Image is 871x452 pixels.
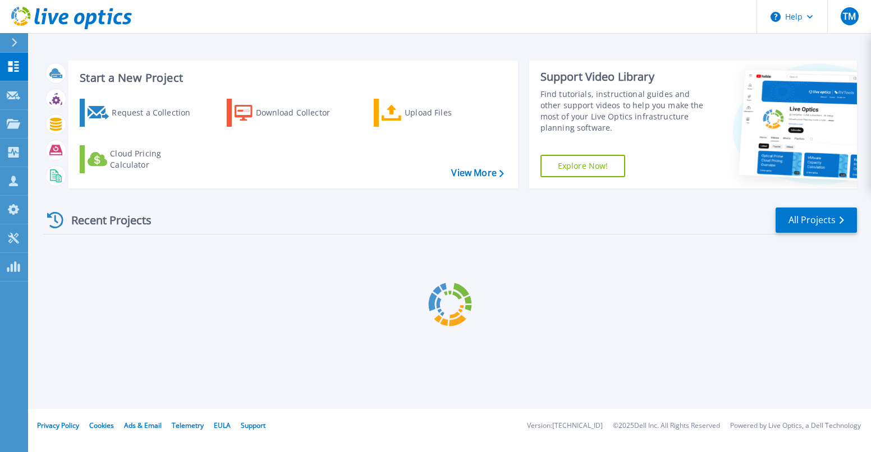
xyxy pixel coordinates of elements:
[214,421,231,430] a: EULA
[613,422,720,430] li: © 2025 Dell Inc. All Rights Reserved
[80,72,503,84] h3: Start a New Project
[80,145,205,173] a: Cloud Pricing Calculator
[227,99,352,127] a: Download Collector
[256,102,346,124] div: Download Collector
[540,89,705,133] div: Find tutorials, instructional guides and other support videos to help you make the most of your L...
[540,155,626,177] a: Explore Now!
[172,421,204,430] a: Telemetry
[527,422,603,430] li: Version: [TECHNICAL_ID]
[776,207,857,233] a: All Projects
[374,99,499,127] a: Upload Files
[112,102,201,124] div: Request a Collection
[124,421,162,430] a: Ads & Email
[89,421,114,430] a: Cookies
[37,421,79,430] a: Privacy Policy
[451,168,503,178] a: View More
[241,421,265,430] a: Support
[843,12,856,21] span: TM
[43,206,167,234] div: Recent Projects
[80,99,205,127] a: Request a Collection
[110,148,200,170] div: Cloud Pricing Calculator
[405,102,494,124] div: Upload Files
[730,422,861,430] li: Powered by Live Optics, a Dell Technology
[540,70,705,84] div: Support Video Library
